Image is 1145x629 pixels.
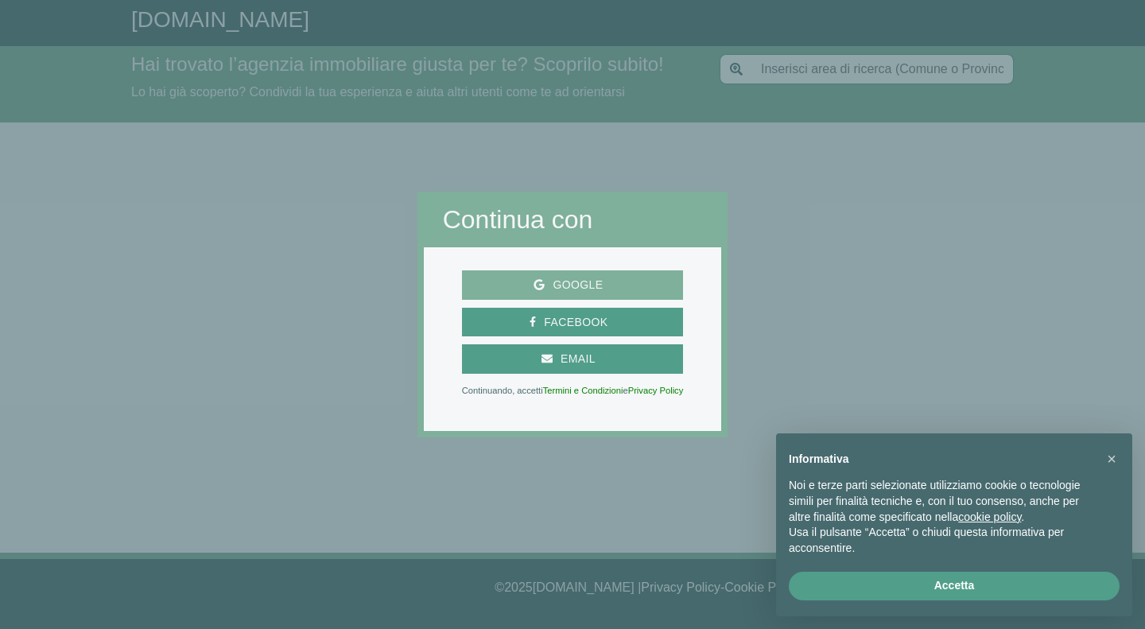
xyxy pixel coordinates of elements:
a: Privacy Policy [628,386,684,395]
h2: Continua con [443,204,703,235]
a: cookie policy - il link si apre in una nuova scheda [958,511,1021,523]
span: Facebook [536,313,615,332]
button: Accetta [789,572,1120,600]
button: Chiudi questa informativa [1099,446,1124,472]
span: × [1107,450,1116,468]
button: Google [462,270,684,300]
h2: Informativa [789,452,1094,466]
button: Facebook [462,308,684,337]
p: Continuando, accetti e [462,386,684,394]
span: Email [553,349,604,369]
button: Email [462,344,684,374]
span: Google [545,275,611,295]
p: Usa il pulsante “Accetta” o chiudi questa informativa per acconsentire. [789,525,1094,556]
a: Termini e Condizioni [543,386,623,395]
p: Noi e terze parti selezionate utilizziamo cookie o tecnologie simili per finalità tecniche e, con... [789,478,1094,525]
